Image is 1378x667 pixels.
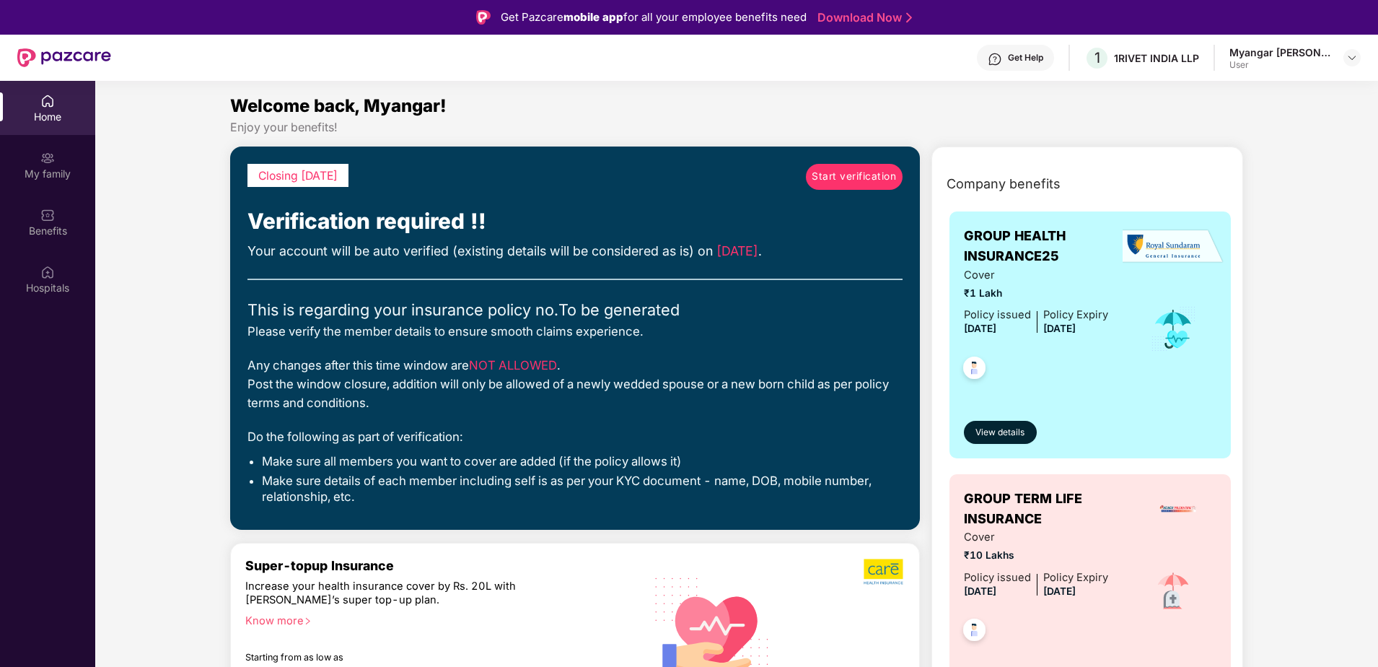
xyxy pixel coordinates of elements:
span: right [304,617,312,625]
a: Start verification [806,164,903,190]
img: svg+xml;base64,PHN2ZyBpZD0iSGVscC0zMngzMiIgeG1sbnM9Imh0dHA6Ly93d3cudzMub3JnLzIwMDAvc3ZnIiB3aWR0aD... [988,52,1002,66]
div: Policy Expiry [1043,570,1108,586]
img: icon [1150,305,1197,353]
span: Company benefits [947,174,1061,194]
img: svg+xml;base64,PHN2ZyB4bWxucz0iaHR0cDovL3d3dy53My5vcmcvMjAwMC9zdmciIHdpZHRoPSI0OC45NDMiIGhlaWdodD... [957,352,992,388]
div: This is regarding your insurance policy no. To be generated [247,297,903,322]
div: Increase your health insurance cover by Rs. 20L with [PERSON_NAME]’s super top-up plan. [245,580,568,608]
span: NOT ALLOWED [469,358,557,372]
div: Get Help [1008,52,1043,64]
span: [DATE] [716,243,758,258]
li: Make sure details of each member including self is as per your KYC document - name, DOB, mobile n... [262,473,903,505]
div: Verification required !! [247,204,903,238]
span: Start verification [812,169,896,185]
img: Logo [476,10,491,25]
span: [DATE] [964,323,996,334]
img: svg+xml;base64,PHN2ZyBpZD0iQmVuZWZpdHMiIHhtbG5zPSJodHRwOi8vd3d3LnczLm9yZy8yMDAwL3N2ZyIgd2lkdGg9Ij... [40,208,55,222]
span: View details [975,426,1024,440]
span: [DATE] [964,585,996,597]
img: icon [1148,567,1198,617]
img: insurerLogo [1123,229,1224,264]
span: Cover [964,267,1108,284]
li: Make sure all members you want to cover are added (if the policy allows it) [262,453,903,469]
div: User [1229,59,1330,71]
img: svg+xml;base64,PHN2ZyB3aWR0aD0iMjAiIGhlaWdodD0iMjAiIHZpZXdCb3g9IjAgMCAyMCAyMCIgZmlsbD0ibm9uZSIgeG... [40,151,55,165]
img: insurerLogo [1159,489,1198,528]
div: Any changes after this time window are . Post the window closure, addition will only be allowed o... [247,356,903,413]
img: svg+xml;base64,PHN2ZyBpZD0iRHJvcGRvd24tMzJ4MzIiIHhtbG5zPSJodHRwOi8vd3d3LnczLm9yZy8yMDAwL3N2ZyIgd2... [1346,52,1358,64]
span: [DATE] [1043,323,1076,334]
div: Do the following as part of verification: [247,427,903,446]
a: Download Now [817,10,908,25]
div: Super-topup Insurance [245,558,630,573]
img: svg+xml;base64,PHN2ZyBpZD0iSG9zcGl0YWxzIiB4bWxucz0iaHR0cDovL3d3dy53My5vcmcvMjAwMC9zdmciIHdpZHRoPS... [40,265,55,279]
div: Starting from as low as [245,652,569,662]
img: b5dec4f62d2307b9de63beb79f102df3.png [864,558,905,585]
img: New Pazcare Logo [17,48,111,67]
div: Policy issued [964,307,1031,323]
div: Enjoy your benefits! [230,120,1243,135]
span: [DATE] [1043,585,1076,597]
img: svg+xml;base64,PHN2ZyBpZD0iSG9tZSIgeG1sbnM9Imh0dHA6Ly93d3cudzMub3JnLzIwMDAvc3ZnIiB3aWR0aD0iMjAiIG... [40,94,55,108]
div: Please verify the member details to ensure smooth claims experience. [247,322,903,341]
span: GROUP HEALTH INSURANCE25 [964,226,1131,267]
div: Policy Expiry [1043,307,1108,323]
span: Welcome back, Myangar! [230,95,447,116]
span: Cover [964,529,1108,546]
span: ₹10 Lakhs [964,548,1108,564]
div: Know more [245,614,621,624]
strong: mobile app [563,10,623,24]
span: ₹1 Lakh [964,286,1108,302]
span: 1 [1094,49,1100,66]
div: 1RIVET INDIA LLP [1114,51,1199,65]
span: Closing [DATE] [258,169,338,183]
div: Get Pazcare for all your employee benefits need [501,9,807,26]
span: GROUP TERM LIFE INSURANCE [964,489,1140,530]
button: View details [964,421,1037,444]
div: Your account will be auto verified (existing details will be considered as is) on . [247,241,903,261]
div: Policy issued [964,570,1031,586]
img: Stroke [906,10,912,25]
div: Myangar [PERSON_NAME] [1229,45,1330,59]
img: svg+xml;base64,PHN2ZyB4bWxucz0iaHR0cDovL3d3dy53My5vcmcvMjAwMC9zdmciIHdpZHRoPSI0OC45NDMiIGhlaWdodD... [957,614,992,650]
